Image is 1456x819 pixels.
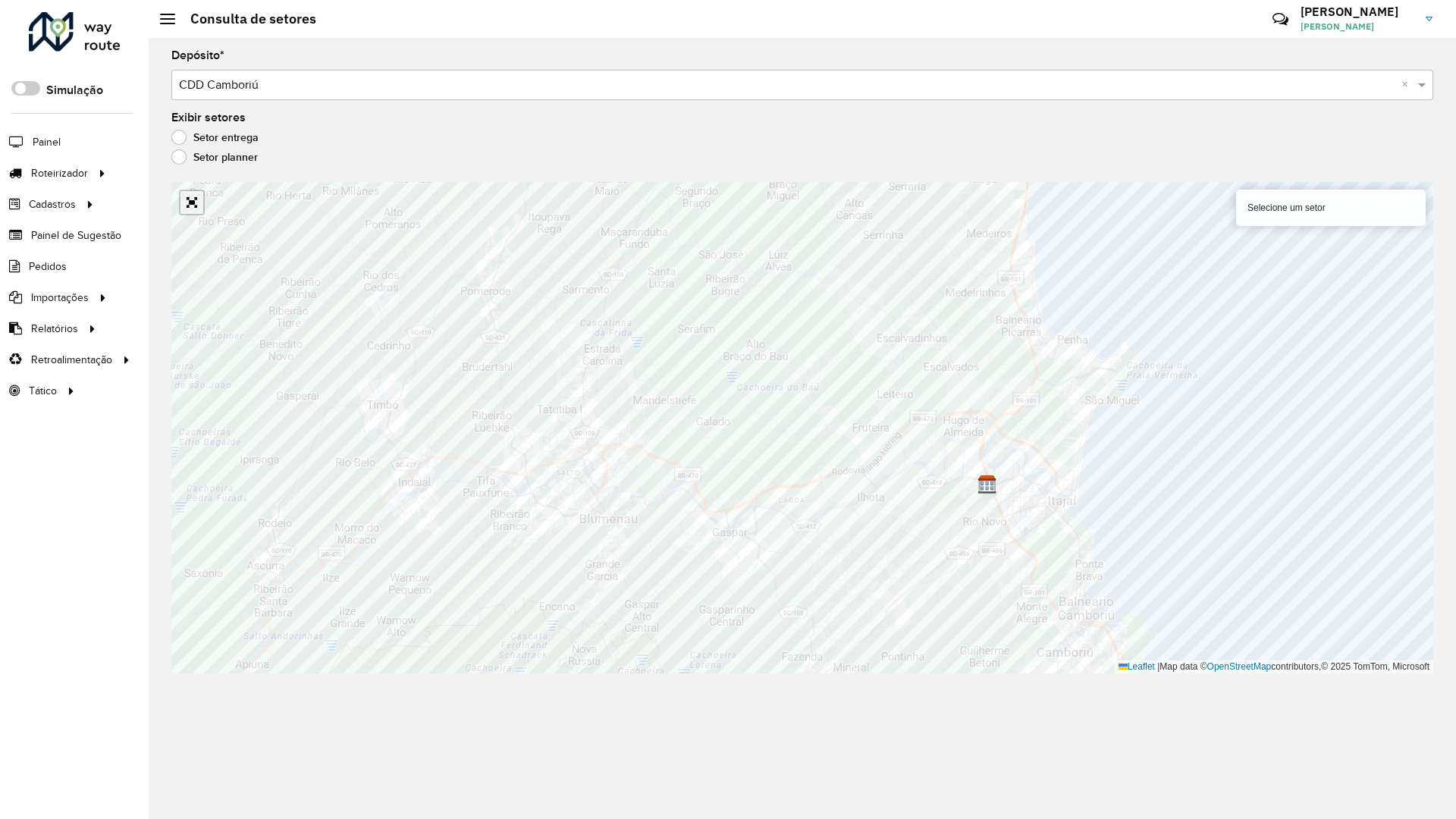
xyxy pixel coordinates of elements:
span: Retroalimentação [31,352,112,368]
span: Roteirizador [31,165,88,181]
span: Painel de Sugestão [31,227,121,243]
h3: [PERSON_NAME] [1301,5,1414,19]
label: Simulação [46,81,103,99]
label: Depósito [171,46,224,64]
a: Leaflet [1119,661,1155,672]
span: Importações [31,290,89,306]
span: [PERSON_NAME] [1301,20,1414,33]
span: Pedidos [29,259,67,275]
div: Selecione um setor [1236,190,1426,226]
label: Setor planner [171,149,258,165]
span: Clear all [1401,76,1414,94]
a: Contato Rápido [1264,3,1297,36]
span: | [1157,661,1159,672]
a: Abrir mapa em tela cheia [180,191,203,214]
div: Map data © contributors,© 2025 TomTom, Microsoft [1115,661,1433,673]
label: Exibir setores [171,108,246,127]
span: Relatórios [31,321,78,337]
a: OpenStreetMap [1207,661,1272,672]
span: Painel [33,134,61,150]
span: Tático [29,383,57,399]
span: Cadastros [29,196,76,212]
label: Setor entrega [171,130,259,145]
h2: Consulta de setores [175,11,316,27]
